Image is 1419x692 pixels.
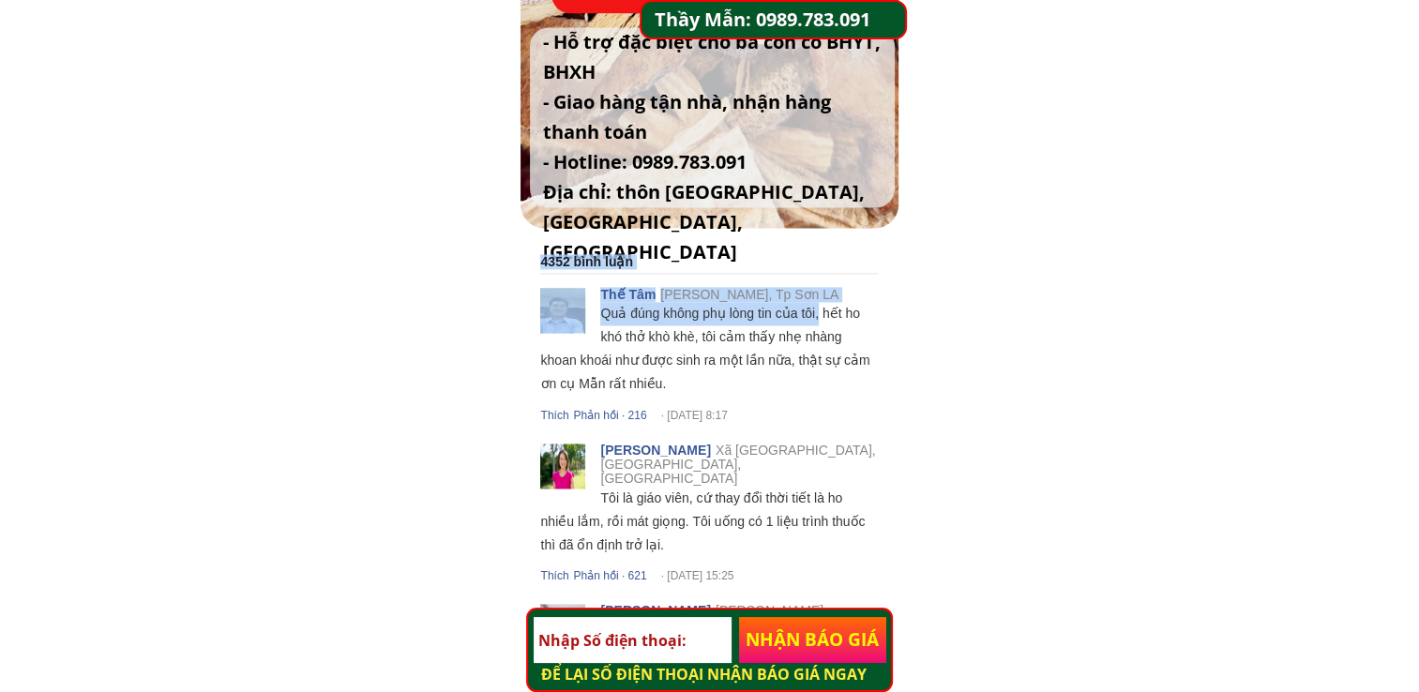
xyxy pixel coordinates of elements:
div: · [DATE] 15:25 [661,566,734,587]
h5: [PERSON_NAME] [540,444,878,487]
h3: ĐỂ LẠI SỐ ĐIỆN THOẠI NHẬN BÁO GIÁ NGAY [541,663,886,687]
span: [PERSON_NAME], Tp Sơn LA [660,287,838,302]
div: · [DATE] 8:17 [661,406,728,427]
a: Thầy Mẫn: 0989.783.091 [655,5,899,35]
h5: [PERSON_NAME] [540,604,878,647]
p: NHẬN BÁO GIÁ [739,617,887,664]
input: Nhập Số điện thoại: [534,617,732,664]
div: Phản hồi · 621 [574,566,647,587]
div: Tôi là giáo viên, cứ thay đổi thời tiết là ho nhiều lắm, rồi mát giọng. Tôi uống có 1 liệu trình ... [540,444,878,591]
div: Quả đúng không phụ lòng tin của tôi, hết ho khó thở khò khè, tôi cảm thấy nhẹ nhàng khoan khoái n... [540,288,878,429]
span: Xã [GEOGRAPHIC_DATA], [GEOGRAPHIC_DATA], [GEOGRAPHIC_DATA] [600,443,875,487]
div: Phản hồi · 216 [574,406,647,427]
div: - Hỗ trợ đặc biệt cho bà con có BHYT, BHXH - Giao hàng tận nhà, nhận hàng thanh toán - Hotline: 0... [543,27,883,267]
div: 4352 bình luận [540,255,878,274]
div: Thích [540,406,568,427]
div: Thích [540,566,568,587]
h5: Thế Tâm [540,288,878,302]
